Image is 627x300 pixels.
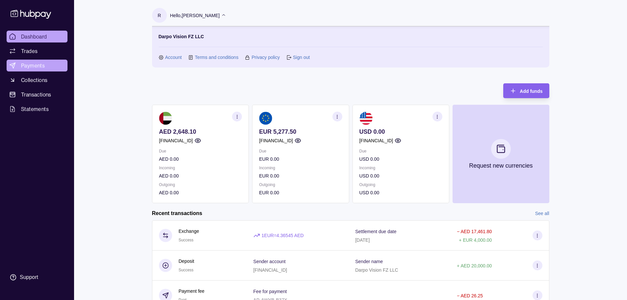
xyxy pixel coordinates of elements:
p: Request new currencies [469,162,533,169]
p: Darpo Vision FZ LLC [355,267,398,273]
p: Outgoing [359,181,442,188]
p: Darpo Vision FZ LLC [159,33,204,40]
a: Dashboard [7,31,67,42]
p: Due [259,148,342,155]
p: + EUR 4,000.00 [459,237,492,243]
p: Sender name [355,259,383,264]
p: [FINANCIAL_ID] [159,137,193,144]
a: Account [165,54,182,61]
span: Trades [21,47,38,55]
p: Incoming [259,164,342,172]
a: Privacy policy [251,54,280,61]
p: [DATE] [355,237,370,243]
p: Deposit [179,258,194,265]
p: Exchange [179,228,199,235]
p: Hello, [PERSON_NAME] [170,12,220,19]
p: EUR 5,277.50 [259,128,342,135]
a: Collections [7,74,67,86]
p: Due [159,148,242,155]
p: USD 0.00 [359,172,442,179]
p: Due [359,148,442,155]
span: Collections [21,76,47,84]
p: AED 0.00 [159,172,242,179]
img: us [359,112,372,125]
p: Outgoing [259,181,342,188]
p: EUR 0.00 [259,189,342,196]
span: Dashboard [21,33,47,41]
a: Statements [7,103,67,115]
button: Request new currencies [452,105,549,203]
p: [FINANCIAL_ID] [253,267,287,273]
p: AED 0.00 [159,189,242,196]
p: AED 0.00 [159,155,242,163]
a: See all [535,210,549,217]
img: eu [259,112,272,125]
p: AED 2,648.10 [159,128,242,135]
p: USD 0.00 [359,189,442,196]
img: ae [159,112,172,125]
p: USD 0.00 [359,128,442,135]
a: Payments [7,60,67,71]
a: Sign out [293,54,310,61]
p: − AED 17,461.80 [457,229,492,234]
span: Payments [21,62,45,69]
span: Transactions [21,91,51,98]
p: Fee for payment [253,289,287,294]
p: EUR 0.00 [259,155,342,163]
p: R [158,12,161,19]
a: Terms and conditions [195,54,238,61]
p: Outgoing [159,181,242,188]
span: Add funds [520,89,542,94]
a: Transactions [7,89,67,100]
p: EUR 0.00 [259,172,342,179]
p: Incoming [359,164,442,172]
p: + AED 20,000.00 [457,263,492,268]
p: [FINANCIAL_ID] [359,137,393,144]
p: − AED 26.25 [457,293,483,298]
p: [FINANCIAL_ID] [259,137,293,144]
span: Success [179,238,194,242]
div: Support [20,274,38,281]
span: Success [179,268,194,272]
p: Sender account [253,259,286,264]
a: Support [7,270,67,284]
a: Trades [7,45,67,57]
h2: Recent transactions [152,210,202,217]
p: Settlement due date [355,229,396,234]
p: USD 0.00 [359,155,442,163]
span: Statements [21,105,49,113]
p: 1 EUR = 4.36545 AED [262,232,304,239]
p: Incoming [159,164,242,172]
p: Payment fee [179,287,205,295]
button: Add funds [503,83,549,98]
